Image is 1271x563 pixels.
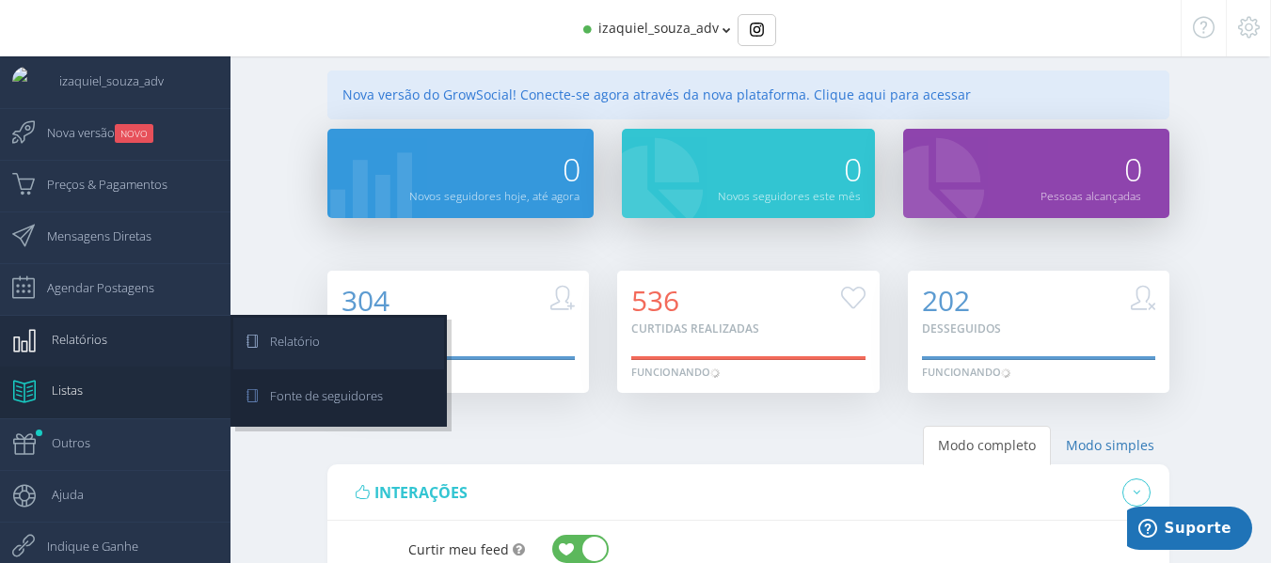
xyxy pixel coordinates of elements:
a: Relatório [233,318,444,369]
span: 0 [563,148,580,191]
img: loader.gif [710,368,720,378]
span: Ajuda [33,471,84,518]
div: Basic example [738,14,776,46]
span: Relatório [251,318,320,365]
small: Novos seguidores hoje, até agora [409,188,580,203]
span: interações [374,482,468,503]
span: izaquiel_souza_adv [40,57,164,104]
span: Listas [33,367,83,414]
div: Nova versão do GrowSocial! Conecte-se agora através da nova plataforma. Clique aqui para acessar [327,70,1170,119]
span: Fonte de seguidores [251,372,383,419]
span: Curtir meu feed [408,540,509,558]
iframe: Abre um widget para que você possa encontrar mais informações [1127,507,1252,554]
small: Desseguidos [922,321,1001,336]
a: Modo simples [1051,426,1169,465]
span: Mensagens Diretas [28,212,151,259]
span: Outros [33,419,90,466]
span: Preços & Pagamentos [28,161,167,208]
a: Modo completo [923,426,1051,465]
img: Instagram_simple_icon.svg [750,23,764,37]
small: Pessoas alcançadas [1041,188,1141,203]
a: Fonte de seguidores [233,372,444,424]
img: User Image [12,67,40,95]
span: 536 [631,281,679,320]
div: Funcionando [631,365,720,380]
span: 0 [1124,148,1141,191]
span: izaquiel_souza_adv [598,19,719,37]
span: Nova versão [28,109,153,156]
span: Relatórios [33,316,107,363]
small: Novos seguidores este mês [718,188,861,203]
small: Curtidas realizadas [631,321,759,336]
small: NOVO [115,124,153,143]
img: loader.gif [1001,368,1010,378]
span: 0 [844,148,861,191]
span: Agendar Postagens [28,264,154,311]
span: 304 [342,281,389,320]
div: Funcionando [922,365,1010,380]
span: 202 [922,281,970,320]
